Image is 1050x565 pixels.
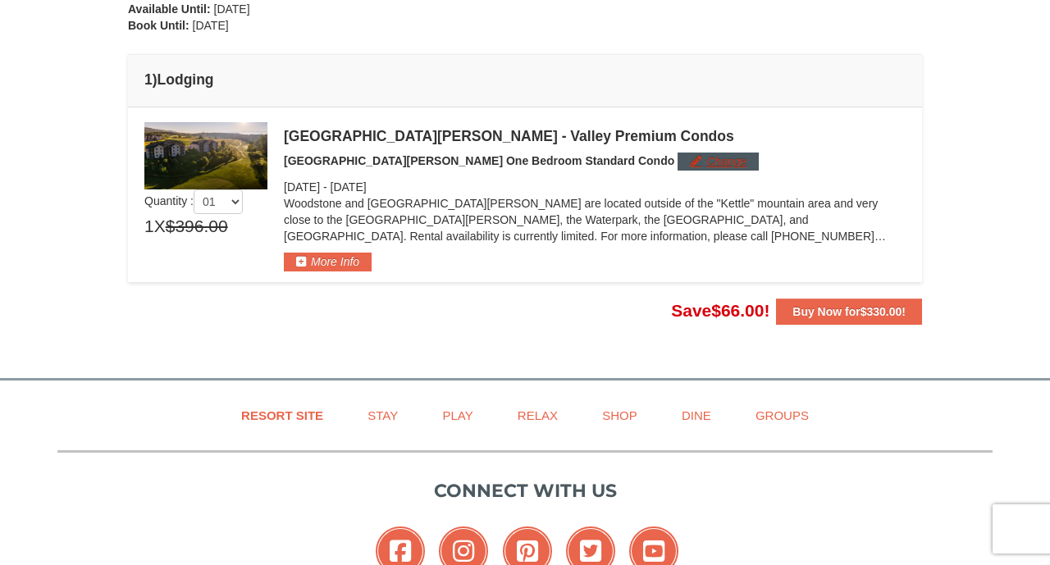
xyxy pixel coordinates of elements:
p: Woodstone and [GEOGRAPHIC_DATA][PERSON_NAME] are located outside of the "Kettle" mountain area an... [284,195,906,244]
span: [GEOGRAPHIC_DATA][PERSON_NAME] One Bedroom Standard Condo [284,154,674,167]
a: Relax [497,397,578,434]
span: Quantity : [144,194,243,207]
a: Play [422,397,493,434]
strong: Buy Now for ! [792,305,906,318]
span: X [154,214,166,239]
span: [DATE] [193,19,229,32]
span: Save ! [671,301,769,320]
span: $396.00 [166,214,228,239]
a: Shop [582,397,658,434]
a: Dine [661,397,732,434]
a: Stay [347,397,418,434]
span: [DATE] [214,2,250,16]
button: Buy Now for$330.00! [776,298,922,325]
span: [DATE] [331,180,367,194]
span: ) [153,71,157,88]
img: 19219041-4-ec11c166.jpg [144,122,267,189]
span: $330.00 [861,305,902,318]
span: $66.00 [711,301,764,320]
p: Connect with us [57,477,993,504]
strong: Book Until: [128,19,189,32]
button: More Info [284,253,372,271]
h4: 1 Lodging [144,71,906,88]
span: [DATE] [284,180,320,194]
div: [GEOGRAPHIC_DATA][PERSON_NAME] - Valley Premium Condos [284,128,906,144]
span: - [323,180,327,194]
a: Groups [735,397,829,434]
span: 1 [144,214,154,239]
a: Resort Site [221,397,344,434]
button: Change [678,153,759,171]
strong: Available Until: [128,2,211,16]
